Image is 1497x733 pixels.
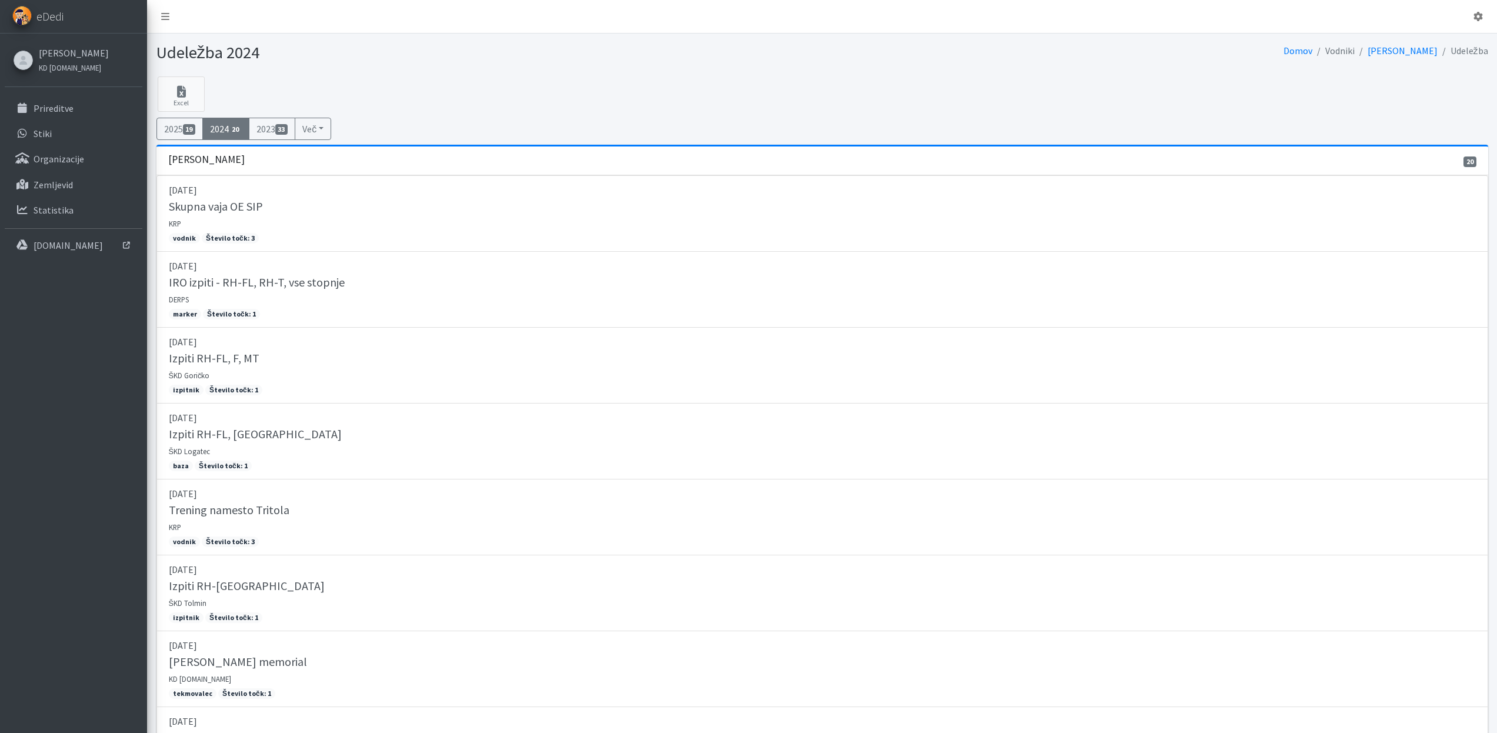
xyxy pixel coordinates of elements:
[169,612,204,623] span: izpitnik
[202,118,249,140] a: 202420
[275,124,288,135] span: 33
[169,351,259,365] h5: Izpiti RH-FL, F, MT
[34,179,73,191] p: Zemljevid
[34,239,103,251] p: [DOMAIN_NAME]
[34,153,84,165] p: Organizacije
[169,385,204,395] span: izpitnik
[156,252,1488,328] a: [DATE] IRO izpiti - RH-FL, RH-T, vse stopnje DERPS marker Število točk: 1
[168,154,245,166] h3: [PERSON_NAME]
[169,335,1476,349] p: [DATE]
[218,688,275,699] span: Število točk: 1
[34,204,74,216] p: Statistika
[39,63,101,72] small: KD [DOMAIN_NAME]
[169,309,201,319] span: marker
[156,328,1488,404] a: [DATE] Izpiti RH-FL, F, MT ŠKD Goričko izpitnik Število točk: 1
[169,219,181,228] small: KRP
[156,555,1488,631] a: [DATE] Izpiti RH-[GEOGRAPHIC_DATA] ŠKD Tolmin izpitnik Število točk: 1
[1283,45,1312,56] a: Domov
[169,259,1476,273] p: [DATE]
[169,562,1476,577] p: [DATE]
[169,674,231,684] small: KD [DOMAIN_NAME]
[205,385,262,395] span: Število točk: 1
[169,522,181,532] small: KRP
[169,638,1476,652] p: [DATE]
[156,479,1488,555] a: [DATE] Trening namesto Tritola KRP vodnik Število točk: 3
[169,655,307,669] h5: [PERSON_NAME] memorial
[5,173,142,196] a: Zemljevid
[195,461,252,471] span: Število točk: 1
[169,503,289,517] h5: Trening namesto Tritola
[1368,45,1438,56] a: [PERSON_NAME]
[156,175,1488,252] a: [DATE] Skupna vaja OE SIP KRP vodnik Število točk: 3
[229,124,242,135] span: 20
[156,42,818,63] h1: Udeležba 2024
[169,371,210,380] small: ŠKD Goričko
[169,447,211,456] small: ŠKD Logatec
[203,309,260,319] span: Število točk: 1
[169,598,207,608] small: ŠKD Tolmin
[12,6,32,25] img: eDedi
[169,714,1476,728] p: [DATE]
[34,102,74,114] p: Prireditve
[39,46,109,60] a: [PERSON_NAME]
[295,118,331,140] button: Več
[156,631,1488,707] a: [DATE] [PERSON_NAME] memorial KD [DOMAIN_NAME] tekmovalec Število točk: 1
[202,537,259,547] span: Število točk: 3
[5,96,142,120] a: Prireditve
[169,487,1476,501] p: [DATE]
[5,198,142,222] a: Statistika
[169,427,342,441] h5: Izpiti RH-FL, [GEOGRAPHIC_DATA]
[156,118,204,140] a: 202519
[169,295,189,304] small: DERPS
[169,233,200,244] span: vodnik
[205,612,262,623] span: Število točk: 1
[169,579,325,593] h5: Izpiti RH-[GEOGRAPHIC_DATA]
[169,411,1476,425] p: [DATE]
[156,404,1488,479] a: [DATE] Izpiti RH-FL, [GEOGRAPHIC_DATA] ŠKD Logatec baza Število točk: 1
[1438,42,1488,59] li: Udeležba
[183,124,196,135] span: 19
[169,275,345,289] h5: IRO izpiti - RH-FL, RH-T, vse stopnje
[169,199,263,214] h5: Skupna vaja OE SIP
[158,76,205,112] a: Excel
[169,537,200,547] span: vodnik
[169,461,193,471] span: baza
[5,234,142,257] a: [DOMAIN_NAME]
[169,183,1476,197] p: [DATE]
[34,128,52,139] p: Stiki
[249,118,296,140] a: 202333
[1312,42,1355,59] li: Vodniki
[5,147,142,171] a: Organizacije
[202,233,259,244] span: Število točk: 3
[36,8,64,25] span: eDedi
[169,688,216,699] span: tekmovalec
[1463,156,1476,167] span: 20
[5,122,142,145] a: Stiki
[39,60,109,74] a: KD [DOMAIN_NAME]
